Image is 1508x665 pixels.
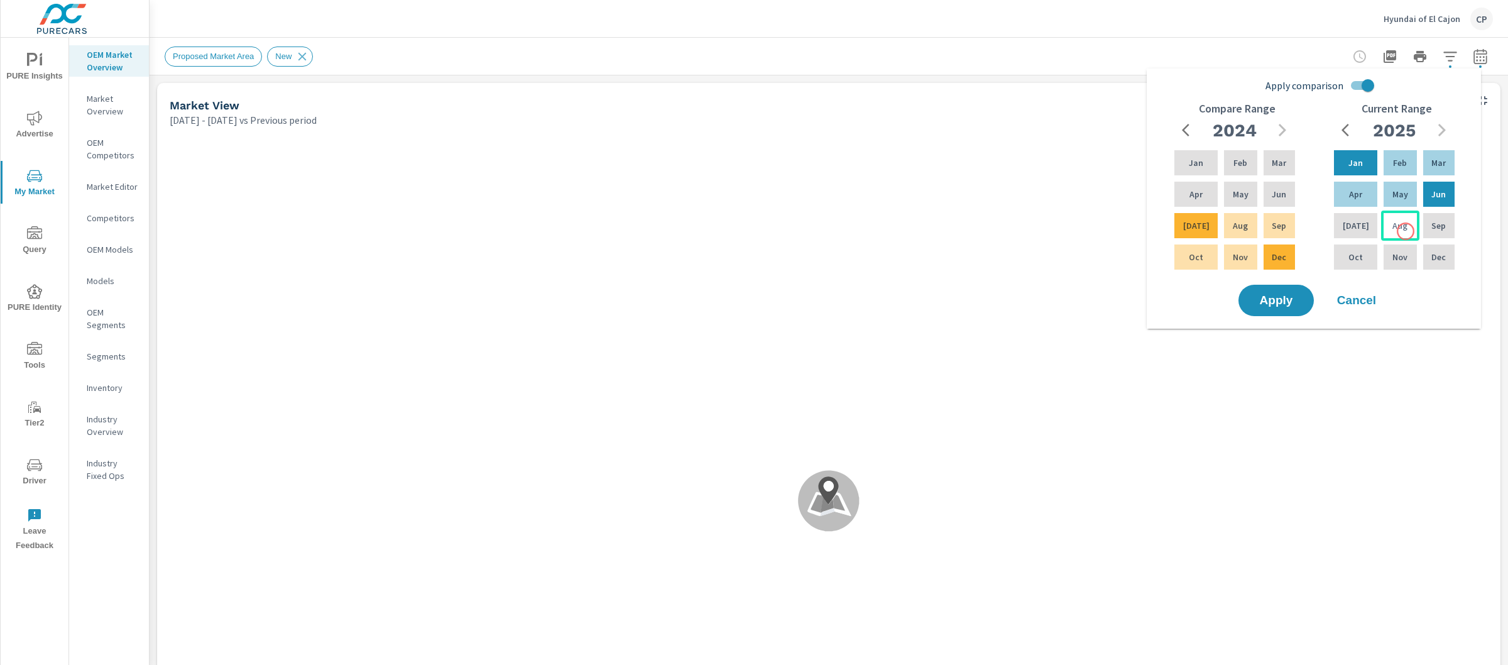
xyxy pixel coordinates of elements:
p: Apr [1349,188,1362,201]
p: OEM Models [87,243,139,256]
p: Segments [87,350,139,363]
p: Feb [1393,157,1407,169]
div: Industry Fixed Ops [69,454,149,485]
div: Market Editor [69,177,149,196]
p: Dec [1272,251,1286,263]
p: Sep [1431,219,1446,232]
h5: Market View [170,99,239,112]
p: [DATE] [1343,219,1369,232]
h2: 2024 [1213,119,1257,141]
span: Query [4,226,65,257]
p: Industry Overview [87,413,139,438]
span: My Market [4,168,65,199]
button: Cancel [1319,285,1394,316]
p: Mar [1431,157,1446,169]
span: Tools [4,342,65,373]
p: May [1233,188,1248,201]
span: PURE Insights [4,53,65,84]
div: Competitors [69,209,149,228]
button: Apply [1238,285,1314,316]
span: Proposed Market Area [165,52,261,61]
p: OEM Market Overview [87,48,139,74]
div: New [267,47,313,67]
p: Jan [1189,157,1203,169]
span: Tier2 [4,400,65,431]
p: Sep [1272,219,1286,232]
div: OEM Competitors [69,133,149,165]
p: Oct [1348,251,1363,263]
p: Nov [1392,251,1407,263]
p: [DATE] - [DATE] vs Previous period [170,113,317,128]
p: Market Editor [87,180,139,193]
span: Advertise [4,111,65,141]
div: OEM Models [69,240,149,259]
p: Industry Fixed Ops [87,457,139,482]
div: CP [1470,8,1493,30]
p: OEM Competitors [87,136,139,162]
h6: Current Range [1362,102,1432,115]
p: Nov [1233,251,1248,263]
p: Mar [1272,157,1286,169]
p: Aug [1392,219,1407,232]
span: Leave Feedback [4,508,65,553]
div: Models [69,272,149,290]
span: PURE Identity [4,284,65,315]
p: OEM Segments [87,306,139,331]
div: Industry Overview [69,410,149,441]
h2: 2025 [1373,119,1416,141]
span: Apply comparison [1265,78,1343,93]
p: Competitors [87,212,139,224]
span: Driver [4,458,65,488]
button: Minimize Widget [1473,91,1493,111]
p: Feb [1233,157,1247,169]
p: Oct [1189,251,1203,263]
p: Models [87,275,139,287]
p: Inventory [87,382,139,394]
span: Apply [1251,295,1301,306]
span: New [268,52,299,61]
div: Inventory [69,378,149,397]
div: OEM Market Overview [69,45,149,77]
span: Cancel [1331,295,1382,306]
p: [DATE] [1183,219,1210,232]
p: Jun [1272,188,1286,201]
h6: Compare Range [1199,102,1276,115]
p: Dec [1431,251,1446,263]
p: Aug [1233,219,1248,232]
div: Segments [69,347,149,366]
p: Market Overview [87,92,139,118]
p: Hyundai of El Cajon [1384,13,1460,25]
div: Market Overview [69,89,149,121]
p: May [1392,188,1408,201]
div: OEM Segments [69,303,149,334]
div: nav menu [1,38,68,558]
p: Apr [1189,188,1203,201]
p: Jun [1431,188,1446,201]
p: Jan [1348,157,1363,169]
